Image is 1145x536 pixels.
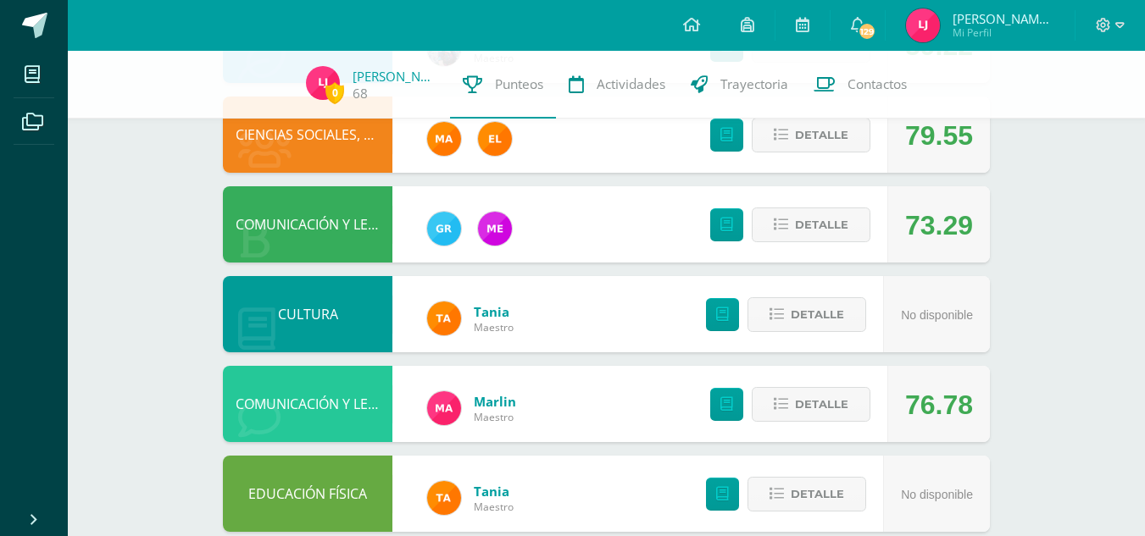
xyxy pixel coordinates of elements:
[474,393,516,410] a: Marlin
[953,25,1054,40] span: Mi Perfil
[901,488,973,501] span: No disponible
[306,66,340,100] img: 32eae8cc15b3bc7fde5b75f8e3103b6b.png
[901,308,973,322] span: No disponible
[720,75,788,93] span: Trayectoria
[353,85,368,102] a: 68
[223,276,392,352] div: CULTURA
[905,97,973,174] div: 79.55
[223,186,392,262] div: COMUNICACIÓN Y LENGUAJE, IDIOMA ESPAÑOL
[495,75,543,93] span: Punteos
[556,51,678,119] a: Actividades
[848,75,907,93] span: Contactos
[752,207,870,242] button: Detalle
[801,51,920,119] a: Contactos
[795,209,848,240] span: Detalle
[223,97,392,173] div: CIENCIAS SOCIALES, FORMACIÓN CIUDADANA E INTERCULTURALIDAD
[474,483,514,500] a: Tania
[474,303,514,320] a: Tania
[325,82,344,103] span: 0
[858,22,876,41] span: 129
[795,389,848,420] span: Detalle
[353,68,437,85] a: [PERSON_NAME]
[597,75,665,93] span: Actividades
[450,51,556,119] a: Punteos
[795,119,848,151] span: Detalle
[748,477,866,511] button: Detalle
[427,391,461,425] img: ca51be06ee6568e83a4be8f0f0221dfb.png
[953,10,1054,27] span: [PERSON_NAME] [PERSON_NAME]
[752,118,870,152] button: Detalle
[478,122,512,156] img: 31c982a1c1d67d3c4d1e96adbf671f86.png
[474,500,514,514] span: Maestro
[474,410,516,424] span: Maestro
[474,320,514,334] span: Maestro
[223,366,392,442] div: COMUNICACIÓN Y LENGUAJE, IDIOMA EXTRANJERO
[791,299,844,330] span: Detalle
[748,297,866,332] button: Detalle
[905,367,973,443] div: 76.78
[427,122,461,156] img: 266030d5bbfb4fab9f05b9da2ad38396.png
[478,212,512,246] img: 498c526042e7dcf1c615ebb741a80315.png
[905,187,973,263] div: 73.29
[427,481,461,515] img: feaeb2f9bb45255e229dc5fdac9a9f6b.png
[791,478,844,510] span: Detalle
[678,51,801,119] a: Trayectoria
[223,456,392,532] div: EDUCACIÓN FÍSICA
[906,8,940,42] img: 32eae8cc15b3bc7fde5b75f8e3103b6b.png
[427,301,461,335] img: feaeb2f9bb45255e229dc5fdac9a9f6b.png
[752,387,870,422] button: Detalle
[427,212,461,246] img: 47e0c6d4bfe68c431262c1f147c89d8f.png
